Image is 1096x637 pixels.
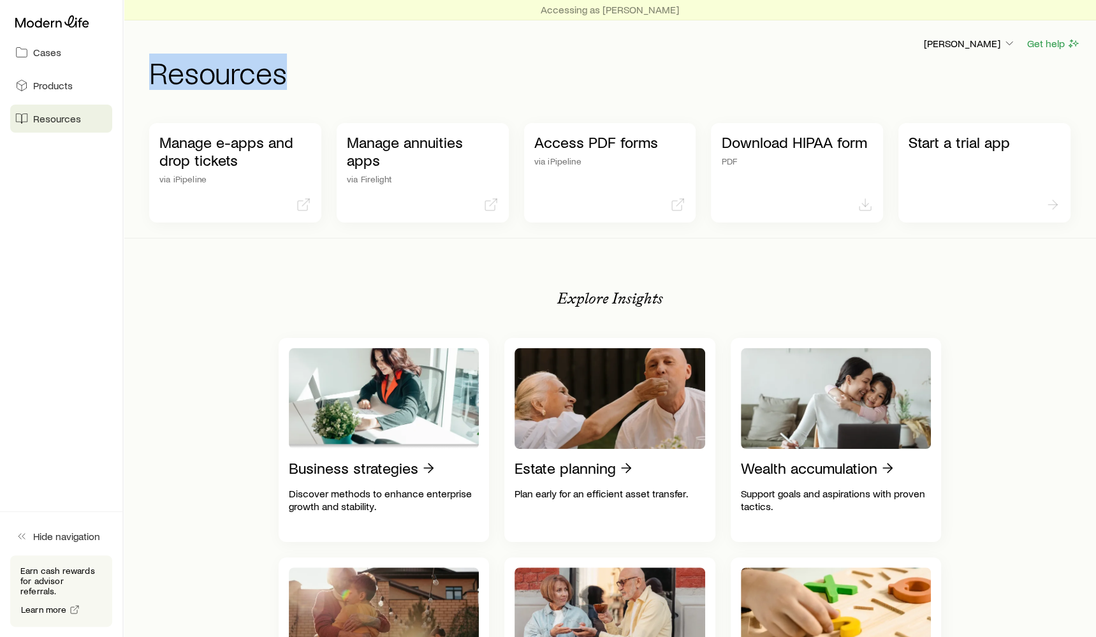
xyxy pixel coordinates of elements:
p: Accessing as [PERSON_NAME] [541,3,679,16]
img: Wealth accumulation [741,348,932,449]
p: PDF [721,156,873,166]
a: Products [10,71,112,99]
p: Wealth accumulation [741,459,877,477]
span: Hide navigation [33,530,100,543]
p: Business strategies [289,459,418,477]
span: Cases [33,46,61,59]
img: Business strategies [289,348,479,449]
p: via Firelight [347,174,499,184]
div: Earn cash rewards for advisor referrals.Learn more [10,555,112,627]
a: Cases [10,38,112,66]
p: via iPipeline [534,156,686,166]
p: Earn cash rewards for advisor referrals. [20,566,102,596]
p: Plan early for an efficient asset transfer. [515,487,705,500]
p: Start a trial app [909,133,1060,151]
p: Manage annuities apps [347,133,499,169]
p: Explore Insights [557,289,663,307]
button: Get help [1027,36,1081,51]
span: Products [33,79,73,92]
p: Estate planning [515,459,616,477]
span: Learn more [21,605,67,614]
button: [PERSON_NAME] [923,36,1016,52]
p: Access PDF forms [534,133,686,151]
p: Manage e-apps and drop tickets [159,133,311,169]
a: Resources [10,105,112,133]
p: Download HIPAA form [721,133,873,151]
button: Hide navigation [10,522,112,550]
a: Business strategiesDiscover methods to enhance enterprise growth and stability. [279,338,490,542]
h1: Resources [149,57,1081,87]
p: Support goals and aspirations with proven tactics. [741,487,932,513]
p: via iPipeline [159,174,311,184]
a: Wealth accumulationSupport goals and aspirations with proven tactics. [731,338,942,542]
p: Discover methods to enhance enterprise growth and stability. [289,487,479,513]
a: Estate planningPlan early for an efficient asset transfer. [504,338,715,542]
span: Resources [33,112,81,125]
p: [PERSON_NAME] [924,37,1016,50]
a: Download HIPAA formPDF [711,123,883,223]
img: Estate planning [515,348,705,449]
